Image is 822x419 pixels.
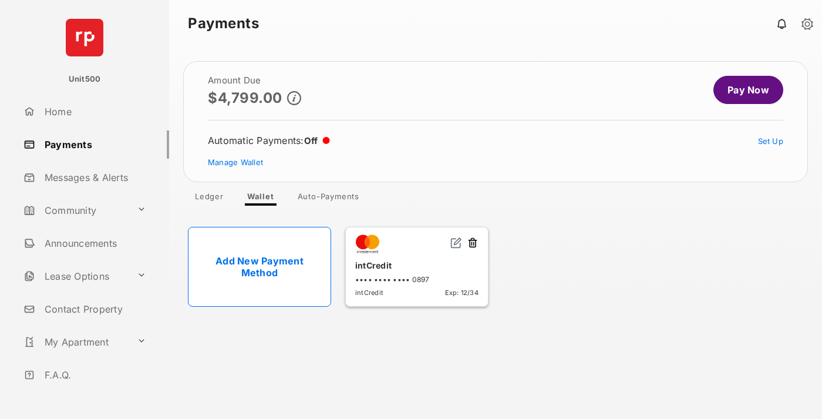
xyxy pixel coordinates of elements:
div: intCredit [355,256,479,275]
span: Exp: 12/34 [445,289,479,297]
p: Unit500 [69,73,101,85]
a: Ledger [186,192,233,206]
a: Add New Payment Method [188,227,331,307]
a: Messages & Alerts [19,163,169,192]
p: $4,799.00 [208,90,282,106]
strong: Payments [188,16,259,31]
a: Manage Wallet [208,157,263,167]
a: Contact Property [19,295,169,323]
a: Wallet [238,192,284,206]
a: My Apartment [19,328,132,356]
a: Lease Options [19,262,132,290]
a: Set Up [758,136,784,146]
h2: Amount Due [208,76,301,85]
img: svg+xml;base64,PHN2ZyB2aWV3Qm94PSIwIDAgMjQgMjQiIHdpZHRoPSIxNiIgaGVpZ2h0PSIxNiIgZmlsbD0ibm9uZSIgeG... [450,237,462,249]
a: F.A.Q. [19,361,169,389]
a: Home [19,98,169,126]
div: •••• •••• •••• 0897 [355,275,479,284]
img: svg+xml;base64,PHN2ZyB4bWxucz0iaHR0cDovL3d3dy53My5vcmcvMjAwMC9zdmciIHdpZHRoPSI2NCIgaGVpZ2h0PSI2NC... [66,19,103,56]
a: Auto-Payments [288,192,369,206]
a: Announcements [19,229,169,257]
a: Community [19,196,132,224]
div: Automatic Payments : [208,135,330,146]
a: Payments [19,130,169,159]
span: Off [304,135,318,146]
span: intCredit [355,289,383,297]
